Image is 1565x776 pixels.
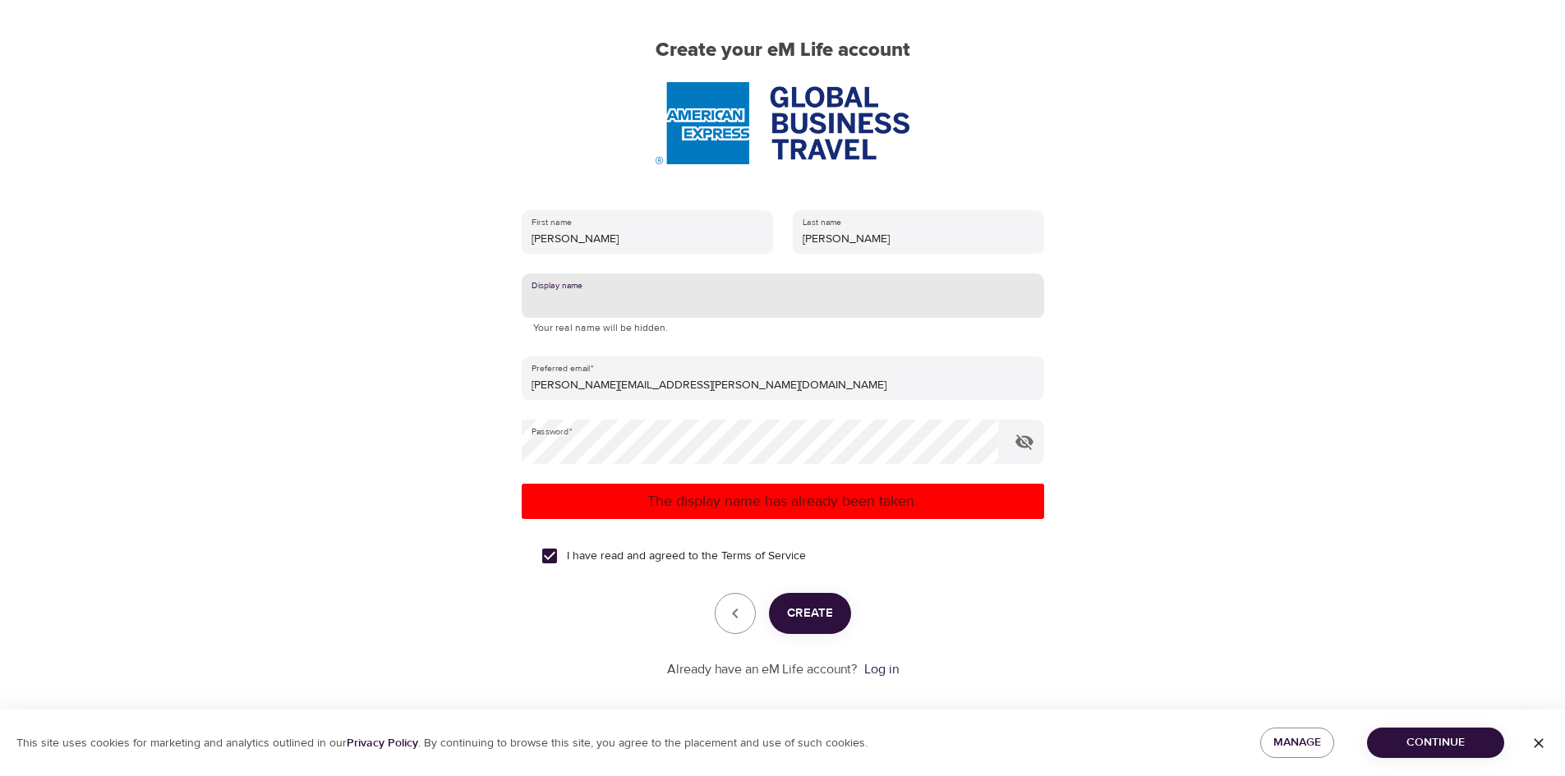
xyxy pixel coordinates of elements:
[347,736,418,751] a: Privacy Policy
[787,603,833,624] span: Create
[864,661,899,677] a: Log in
[769,593,851,634] button: Create
[1260,728,1334,758] button: Manage
[528,490,1038,512] p: The display name has already been taken.
[533,320,1033,337] p: Your real name will be hidden.
[1380,732,1491,753] span: Continue
[1273,732,1321,753] span: Manage
[495,39,1070,62] h2: Create your eM Life account
[721,548,806,565] a: Terms of Service
[1367,728,1504,758] button: Continue
[667,660,858,679] p: Already have an eM Life account?
[656,82,909,164] img: AmEx%20GBT%20logo.png
[567,548,806,565] span: I have read and agreed to the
